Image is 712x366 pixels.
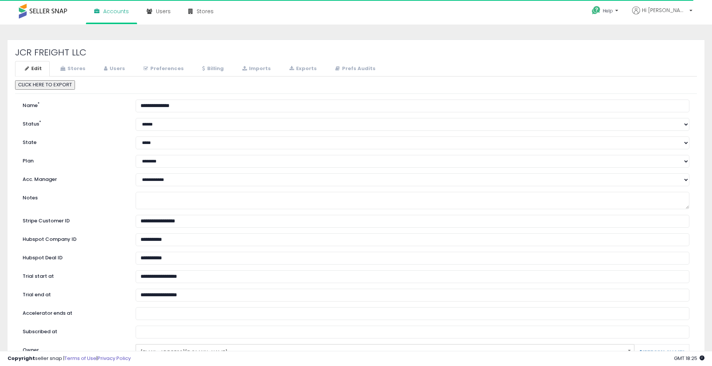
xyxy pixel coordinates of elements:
[50,61,93,77] a: Stores
[17,173,130,183] label: Acc. Manager
[642,6,687,14] span: Hi [PERSON_NAME]
[193,61,232,77] a: Billing
[17,215,130,225] label: Stripe Customer ID
[17,252,130,262] label: Hubspot Deal ID
[17,155,130,165] label: Plan
[639,350,684,355] a: [PERSON_NAME]
[94,61,133,77] a: Users
[141,346,620,359] span: [EMAIL_ADDRESS][DOMAIN_NAME]
[17,270,130,280] label: Trial start at
[64,355,96,362] a: Terms of Use
[17,326,130,335] label: Subscribed at
[632,6,692,23] a: Hi [PERSON_NAME]
[15,47,697,57] h2: JCR FREIGHT LLC
[591,6,601,15] i: Get Help
[8,355,35,362] strong: Copyright
[23,347,39,354] label: Owner
[17,100,130,109] label: Name
[17,307,130,317] label: Accelerator ends at
[134,61,192,77] a: Preferences
[232,61,279,77] a: Imports
[17,192,130,202] label: Notes
[17,289,130,299] label: Trial end at
[603,8,613,14] span: Help
[674,355,704,362] span: 2025-09-16 18:25 GMT
[17,118,130,128] label: Status
[98,355,131,362] a: Privacy Policy
[17,233,130,243] label: Hubspot Company ID
[103,8,129,15] span: Accounts
[156,8,171,15] span: Users
[197,8,214,15] span: Stores
[15,61,50,77] a: Edit
[280,61,325,77] a: Exports
[8,355,131,362] div: seller snap | |
[17,136,130,146] label: State
[15,80,75,90] button: CLICK HERE TO EXPORT
[325,61,384,77] a: Prefs Audits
